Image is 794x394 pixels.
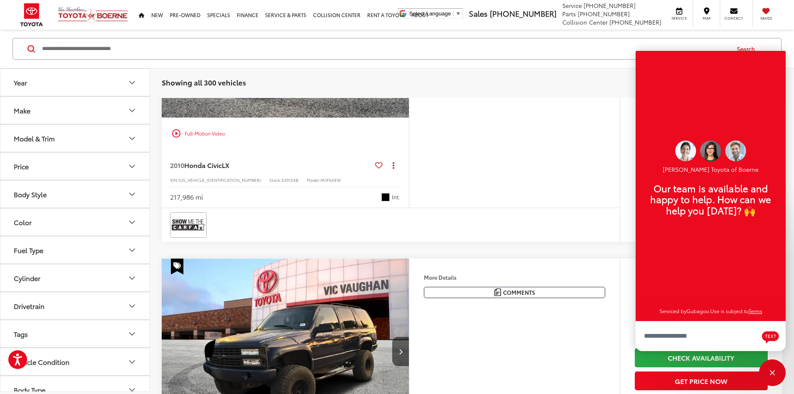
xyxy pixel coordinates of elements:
[749,307,762,314] a: Terms
[127,189,137,199] div: Body Style
[14,302,45,310] div: Drivetrain
[172,214,205,236] img: View CARFAX report
[14,106,30,114] div: Make
[503,289,535,296] span: Comments
[171,258,183,274] span: Special
[0,208,150,236] button: ColorColor
[490,8,556,19] span: [PHONE_NUMBER]
[697,15,716,21] span: Map
[127,133,137,143] div: Model & Trim
[41,39,729,59] input: Search by Make, Model, or Keyword
[307,177,321,183] span: Model:
[127,273,137,283] div: Cylinder
[686,307,710,314] a: Gubagoo.
[0,181,150,208] button: Body StyleBody Style
[562,18,608,26] span: Collision Center
[393,162,394,168] span: dropdown dots
[670,15,689,21] span: Service
[170,161,372,170] a: 2010Honda CivicLX
[424,287,605,298] button: Comments
[321,177,341,183] span: FA1F5AEW
[609,18,661,26] span: [PHONE_NUMBER]
[381,193,390,201] span: Black
[127,78,137,88] div: Year
[659,307,686,314] span: Serviced by
[636,321,786,351] textarea: Type your message
[14,218,32,226] div: Color
[0,153,150,180] button: PricePrice
[759,327,781,346] button: Chat with SMS
[392,337,409,366] button: Next image
[759,359,786,386] div: Close
[644,183,777,216] p: Our team is available and happy to help. How can we help you [DATE]? 🙌
[14,274,40,282] div: Cylinder
[14,190,47,198] div: Body Style
[281,177,298,183] span: 53912AB
[675,141,696,161] img: Operator 2
[0,348,150,375] button: Vehicle ConditionVehicle Condition
[170,160,184,170] span: 2010
[0,125,150,152] button: Model & TrimModel & Trim
[127,105,137,115] div: Make
[14,162,29,170] div: Price
[578,10,630,18] span: [PHONE_NUMBER]
[759,359,786,386] button: Toggle Chat Window
[170,177,178,183] span: VIN:
[635,291,768,312] span: $6,200
[409,10,461,17] a: Select Language​
[14,134,55,142] div: Model & Trim
[14,246,43,254] div: Fuel Type
[127,357,137,367] div: Vehicle Condition
[469,8,488,19] span: Sales
[178,177,261,183] span: [US_VEHICLE_IDENTIFICATION_NUMBER]
[127,329,137,339] div: Tags
[162,77,246,87] span: Showing all 300 vehicles
[127,217,137,227] div: Color
[635,371,768,390] button: Get Price Now
[0,97,150,124] button: MakeMake
[184,160,222,170] span: Honda Civic
[635,316,768,324] span: [DATE] Price:
[14,330,28,338] div: Tags
[127,301,137,311] div: Drivetrain
[0,69,150,96] button: YearYear
[0,320,150,347] button: TagsTags
[58,6,128,23] img: Vic Vaughan Toyota of Boerne
[14,386,45,394] div: Body Type
[222,160,229,170] span: LX
[0,264,150,291] button: CylinderCylinder
[729,38,767,59] button: Search
[386,158,401,172] button: Actions
[127,245,137,255] div: Fuel Type
[170,192,203,202] div: 217,986 mi
[409,10,451,17] span: Select Language
[14,78,27,86] div: Year
[14,358,70,366] div: Vehicle Condition
[762,330,779,344] svg: Text
[127,161,137,171] div: Price
[494,289,501,296] img: Comments
[424,274,605,280] h4: More Details
[392,193,401,201] span: Int.
[0,292,150,319] button: DrivetrainDrivetrain
[700,141,721,161] img: Operator 1
[562,1,582,10] span: Service
[725,141,746,161] img: Operator 3
[0,236,150,264] button: Fuel TypeFuel Type
[456,10,461,17] span: ▼
[757,15,775,21] span: Saved
[635,348,768,367] a: Check Availability
[644,166,777,173] p: [PERSON_NAME] Toyota of Boerne
[584,1,636,10] span: [PHONE_NUMBER]
[269,177,281,183] span: Stock:
[724,15,743,21] span: Contact
[562,10,576,18] span: Parts
[710,307,749,314] span: Use is subject to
